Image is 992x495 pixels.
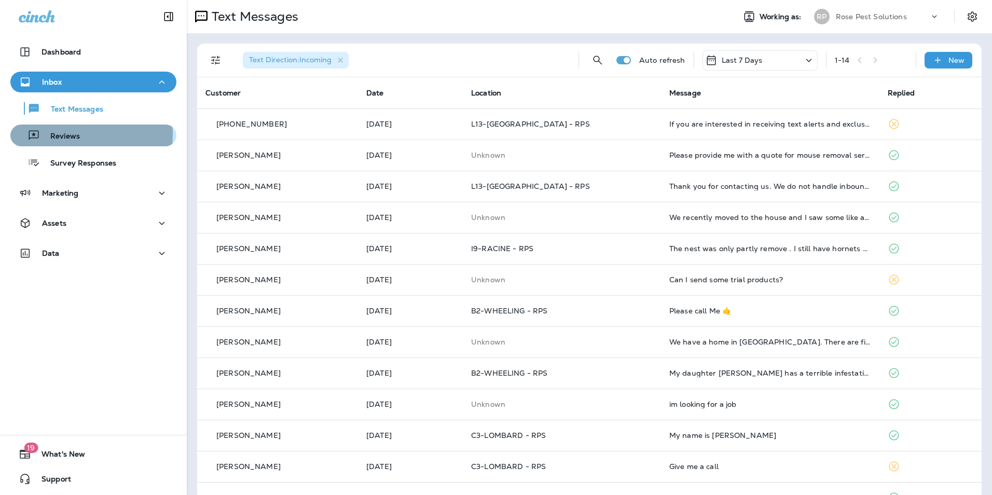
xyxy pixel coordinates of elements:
[366,151,454,159] p: Aug 12, 2025 01:51 PM
[471,276,653,284] p: This customer does not have a last location and the phone number they messaged is not assigned to...
[669,244,871,253] div: The nest was only partly remove . I still have hornets when I'm watering my flowers.
[205,88,241,98] span: Customer
[24,443,38,453] span: 19
[216,338,281,346] p: [PERSON_NAME]
[216,276,281,284] p: [PERSON_NAME]
[10,183,176,203] button: Marketing
[366,182,454,190] p: Aug 12, 2025 10:39 AM
[722,56,763,64] p: Last 7 Days
[10,469,176,489] button: Support
[42,249,60,257] p: Data
[471,400,653,408] p: This customer does not have a last location and the phone number they messaged is not assigned to...
[760,12,804,21] span: Working as:
[10,42,176,62] button: Dashboard
[31,475,71,487] span: Support
[42,219,66,227] p: Assets
[40,159,116,169] p: Survey Responses
[10,125,176,146] button: Reviews
[216,244,281,253] p: [PERSON_NAME]
[639,56,685,64] p: Auto refresh
[216,151,281,159] p: [PERSON_NAME]
[205,50,226,71] button: Filters
[669,400,871,408] div: im looking for a job
[835,56,850,64] div: 1 - 14
[669,151,871,159] div: Please provide me with a quote for mouse removal services at my home. Zip code: 60062.
[42,78,62,86] p: Inbox
[10,444,176,464] button: 19What's New
[471,338,653,346] p: This customer does not have a last location and the phone number they messaged is not assigned to...
[669,276,871,284] div: Can I send some trial products?
[243,52,349,68] div: Text Direction:Incoming
[10,213,176,233] button: Assets
[669,120,871,128] div: If you are interested in receiving text alerts and exclusive offers from us, text the word START ...
[471,306,547,315] span: B2-WHEELING - RPS
[40,105,103,115] p: Text Messages
[208,9,298,24] p: Text Messages
[366,88,384,98] span: Date
[669,182,871,190] div: Thank you for contacting us. We do not handle inbound text messaging on this number
[814,9,830,24] div: RP
[40,132,80,142] p: Reviews
[366,462,454,471] p: Aug 8, 2025 10:15 AM
[366,369,454,377] p: Aug 8, 2025 06:44 PM
[471,431,546,440] span: C3-LOMBARD - RPS
[669,462,871,471] div: Give me a call
[366,244,454,253] p: Aug 12, 2025 05:09 AM
[10,72,176,92] button: Inbox
[216,431,281,439] p: [PERSON_NAME]
[669,88,701,98] span: Message
[471,368,547,378] span: B2-WHEELING - RPS
[836,12,907,21] p: Rose Pest Solutions
[216,120,287,128] p: [PHONE_NUMBER]
[216,462,281,471] p: [PERSON_NAME]
[366,307,454,315] p: Aug 10, 2025 08:34 AM
[42,48,81,56] p: Dashboard
[587,50,608,71] button: Search Messages
[471,119,590,129] span: L13-[GEOGRAPHIC_DATA] - RPS
[31,450,85,462] span: What's New
[471,213,653,222] p: This customer does not have a last location and the phone number they messaged is not assigned to...
[216,213,281,222] p: [PERSON_NAME]
[249,55,332,64] span: Text Direction : Incoming
[471,151,653,159] p: This customer does not have a last location and the phone number they messaged is not assigned to...
[963,7,982,26] button: Settings
[10,152,176,173] button: Survey Responses
[669,307,871,315] div: Please call Me 🤙
[471,244,533,253] span: I9-RACINE - RPS
[216,400,281,408] p: [PERSON_NAME]
[216,369,281,377] p: [PERSON_NAME]
[366,338,454,346] p: Aug 9, 2025 10:51 AM
[10,98,176,119] button: Text Messages
[471,182,590,191] span: L13-[GEOGRAPHIC_DATA] - RPS
[366,431,454,439] p: Aug 8, 2025 01:16 PM
[216,182,281,190] p: [PERSON_NAME]
[10,243,176,264] button: Data
[669,338,871,346] div: We have a home in Bartlett. There are fine spider webs on our shrubs, near the tree trunks, and s...
[42,189,78,197] p: Marketing
[216,307,281,315] p: [PERSON_NAME]
[366,120,454,128] p: Aug 13, 2025 06:59 AM
[669,369,871,377] div: My daughter Doris Tobin has a terrible infestation of flies. Please contact her about this situat...
[366,213,454,222] p: Aug 12, 2025 08:54 AM
[888,88,915,98] span: Replied
[669,213,871,222] div: We recently moved to the house and I saw some like a mouse poop in the drawer. Actually owner tol...
[471,462,546,471] span: C3-LOMBARD - RPS
[948,56,965,64] p: New
[366,276,454,284] p: Aug 12, 2025 03:10 AM
[669,431,871,439] div: My name is FASIHUDDIN ANSARI
[471,88,501,98] span: Location
[154,6,183,27] button: Collapse Sidebar
[366,400,454,408] p: Aug 8, 2025 03:42 PM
